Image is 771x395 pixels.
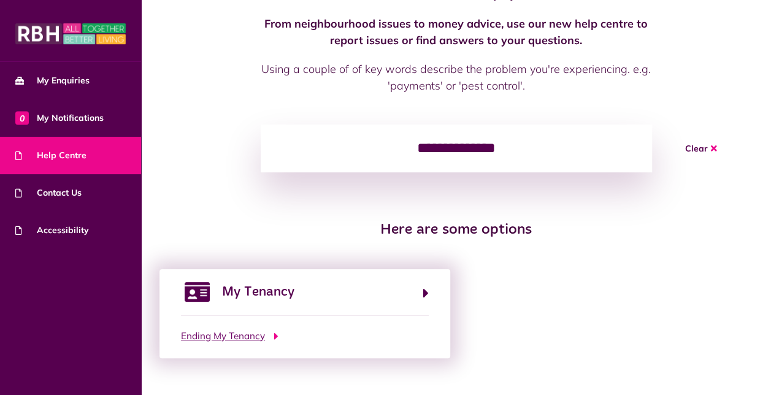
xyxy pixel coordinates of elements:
span: Contact Us [15,186,82,199]
button: My Tenancy [181,282,429,316]
span: My Enquiries [15,74,90,87]
strong: From neighbourhood issues to money advice, use our new help centre to report issues or find answe... [264,17,648,47]
span: Accessibility [15,224,89,237]
span: My Notifications [15,112,104,125]
span: My Tenancy [222,282,294,302]
button: Ending My Tenancy [181,329,429,343]
span: Help Centre [15,149,86,162]
p: Using a couple of of key words describe the problem you're experiencing. e.g. 'payments' or 'pest... [261,61,652,94]
button: Clear [670,125,732,172]
img: MyRBH [15,21,126,46]
img: my-tenancy.png [185,282,210,302]
h3: Here are some options [210,221,702,239]
span: 0 [15,111,29,125]
span: Ending My Tenancy [181,329,265,343]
